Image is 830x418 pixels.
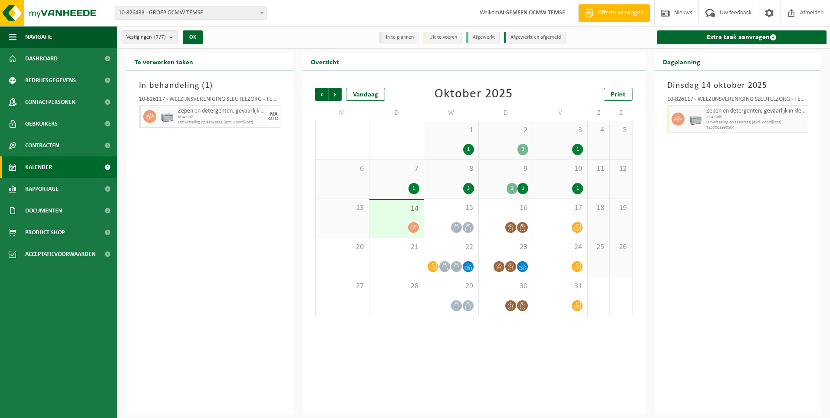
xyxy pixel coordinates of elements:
[374,282,419,291] span: 28
[578,4,650,22] a: Offerte aanvragen
[592,164,605,174] span: 11
[139,96,280,105] div: 10-826117 - WELZIJNSVERENIGING SLEUTELZORG - TEMSE
[667,79,809,92] h3: Dinsdag 14 oktober 2025
[25,243,96,265] span: Acceptatievoorwaarden
[115,7,267,20] span: 10-826433 - GROEP OCMW TEMSE
[592,242,605,252] span: 25
[604,88,632,101] a: Print
[610,105,632,121] td: Z
[25,135,59,156] span: Contracten
[270,112,277,117] div: MA
[533,105,588,121] td: V
[424,105,479,121] td: W
[537,282,583,291] span: 31
[178,115,265,120] span: KGA Colli
[706,115,806,120] span: KGA Colli
[463,183,474,194] div: 3
[428,126,474,135] span: 1
[466,32,500,43] li: Afgewerkt
[483,164,529,174] span: 9
[592,126,605,135] span: 4
[517,183,528,194] div: 1
[315,88,328,101] span: Vorige
[428,164,474,174] span: 8
[706,108,806,115] span: Zepen en detergenten, gevaarlijk in kleinverpakking
[25,91,76,113] span: Contactpersonen
[428,203,474,213] span: 15
[614,203,627,213] span: 19
[122,30,178,43] button: Vestigingen(7/7)
[483,126,529,135] span: 2
[572,183,583,194] div: 1
[315,105,370,121] td: M
[654,53,709,70] h2: Dagplanning
[25,113,58,135] span: Gebruikers
[706,125,806,130] span: T250002990504
[592,203,605,213] span: 18
[374,164,419,174] span: 7
[161,110,174,123] img: PB-LB-0680-HPE-GY-11
[25,222,65,243] span: Product Shop
[572,144,583,155] div: 1
[268,117,279,121] div: 08/12
[537,242,583,252] span: 24
[657,30,827,44] a: Extra taak aanvragen
[428,242,474,252] span: 22
[320,242,365,252] span: 20
[374,204,419,214] span: 14
[408,183,419,194] div: 1
[183,30,203,44] button: OK
[25,178,59,200] span: Rapportage
[689,113,702,126] img: PB-LB-0680-HPE-GY-11
[205,81,210,90] span: 1
[25,200,62,222] span: Documenten
[614,126,627,135] span: 5
[428,282,474,291] span: 29
[178,120,265,125] span: Omwisseling op aanvraag (excl. voorrijkost)
[614,242,627,252] span: 26
[154,34,166,40] count: (7/7)
[25,48,58,70] span: Dashboard
[611,91,626,98] span: Print
[435,88,513,101] div: Oktober 2025
[507,183,517,194] div: 2
[320,164,365,174] span: 6
[126,31,166,44] span: Vestigingen
[537,203,583,213] span: 17
[126,53,202,70] h2: Te verwerken taken
[588,105,610,121] td: Z
[423,32,462,43] li: Uit te voeren
[479,105,534,121] td: D
[302,53,348,70] h2: Overzicht
[320,282,365,291] span: 27
[320,203,365,213] span: 13
[178,108,265,115] span: Zepen en detergenten, gevaarlijk in kleinverpakking
[379,32,418,43] li: In te plannen
[25,70,76,91] span: Bedrijfsgegevens
[537,164,583,174] span: 10
[115,7,266,19] span: 10-826433 - GROEP OCMW TEMSE
[667,96,809,105] div: 10-826117 - WELZIJNSVERENIGING SLEUTELZORG - TEMSE
[499,10,565,16] strong: ALGEMEEN OCMW TEMSE
[483,282,529,291] span: 30
[596,9,646,17] span: Offerte aanvragen
[25,26,52,48] span: Navigatie
[374,242,419,252] span: 21
[25,156,52,178] span: Kalender
[706,120,806,125] span: Omwisseling op aanvraag (excl. voorrijkost)
[483,242,529,252] span: 23
[346,88,385,101] div: Vandaag
[463,144,474,155] div: 1
[504,32,566,43] li: Afgewerkt en afgemeld
[483,203,529,213] span: 16
[517,144,528,155] div: 2
[139,79,280,92] h3: In behandeling ( )
[537,126,583,135] span: 3
[329,88,342,101] span: Volgende
[614,164,627,174] span: 12
[369,105,424,121] td: D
